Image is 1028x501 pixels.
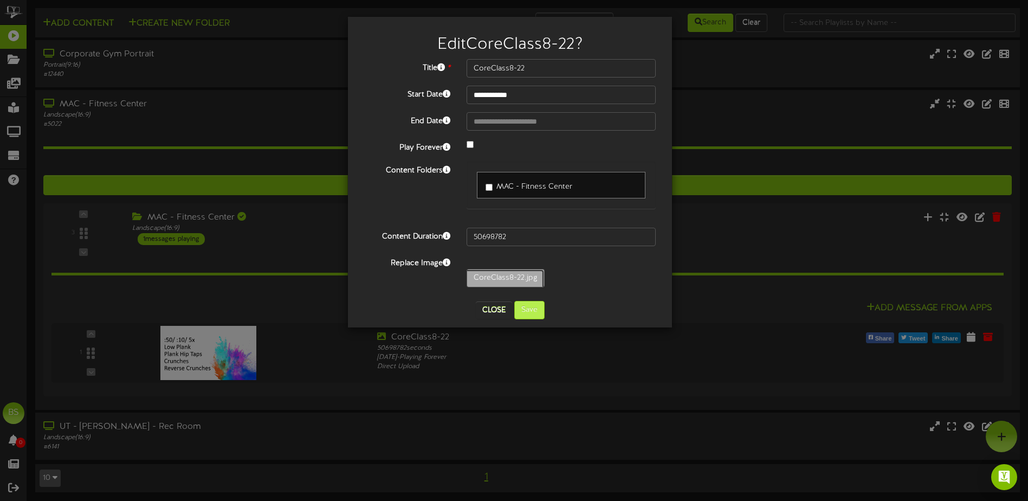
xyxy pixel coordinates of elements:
[467,228,656,246] input: 15
[496,183,572,191] span: MAC - Fitness Center
[364,36,656,54] h2: Edit CoreClass8-22 ?
[356,112,458,127] label: End Date
[991,464,1017,490] div: Open Intercom Messenger
[486,184,493,191] input: MAC - Fitness Center
[356,86,458,100] label: Start Date
[356,139,458,153] label: Play Forever
[514,301,545,319] button: Save
[356,254,458,269] label: Replace Image
[467,59,656,78] input: Title
[356,228,458,242] label: Content Duration
[356,162,458,176] label: Content Folders
[476,301,512,319] button: Close
[356,59,458,74] label: Title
